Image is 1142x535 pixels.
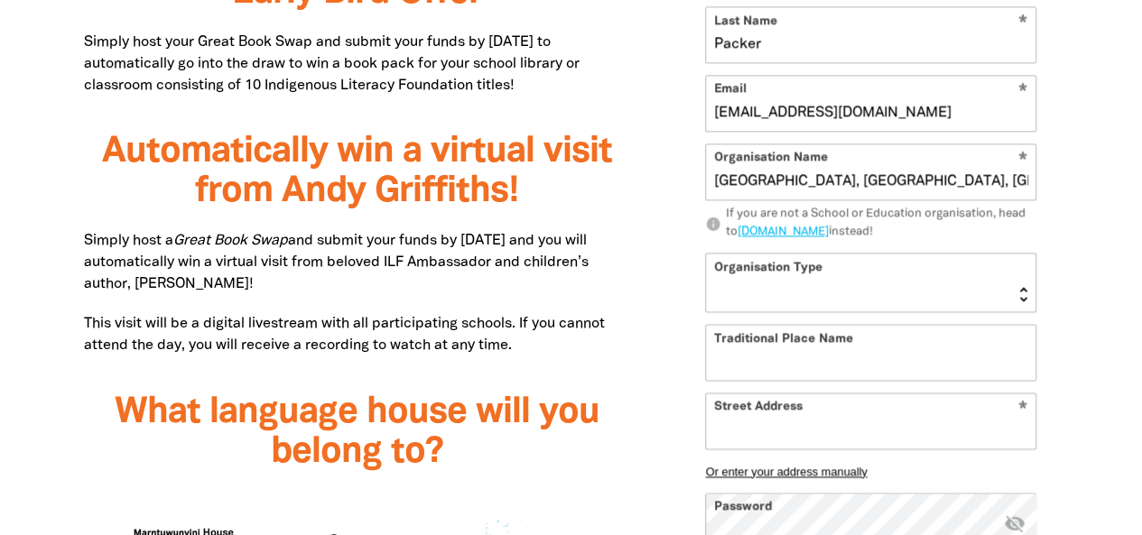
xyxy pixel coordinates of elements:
button: Or enter your address manually [705,465,1036,478]
a: [DOMAIN_NAME] [738,226,829,237]
i: info [705,216,721,232]
div: If you are not a School or Education organisation, head to instead! [726,206,1037,241]
i: Hide password [1003,512,1025,533]
p: This visit will be a digital livestream with all participating schools. If you cannot attend the ... [84,313,630,356]
p: Simply host your Great Book Swap and submit your funds by [DATE] to automatically go into the dra... [84,32,630,97]
p: Simply host a and submit your funds by [DATE] and you will automatically win a virtual visit from... [84,230,630,295]
span: What language house will you belong to? [114,395,599,468]
span: Automatically win a virtual visit from Andy Griffiths! [101,135,611,208]
em: Great Book Swap [173,235,288,247]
